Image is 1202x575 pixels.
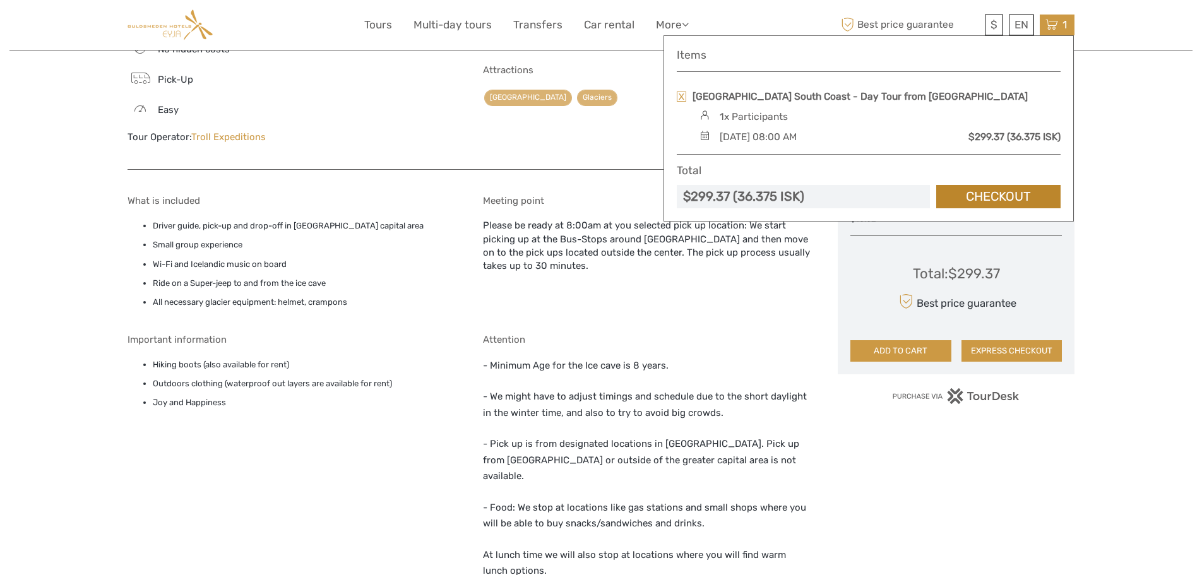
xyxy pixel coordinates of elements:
a: Checkout [936,185,1061,208]
img: calendar-black.svg [696,131,713,140]
h5: Attention [483,334,812,345]
span: 1 [1061,18,1069,31]
div: [DATE] 08:00 AM [720,130,797,144]
a: Car rental [584,16,634,34]
p: - Food: We stop at locations like gas stations and small shops where you will be able to buy snac... [483,500,812,532]
li: All necessary glacier equipment: helmet, crampons [153,295,456,309]
p: - We might have to adjust timings and schedule due to the short daylight in the winter time, and ... [483,389,812,421]
div: Tour Operator: [128,131,456,144]
div: EN [1009,15,1034,35]
a: Tours [364,16,392,34]
li: Hiking boots (also available for rent) [153,358,456,372]
li: Small group experience [153,238,456,252]
img: Guldsmeden Eyja [128,9,213,40]
button: Open LiveChat chat widget [145,20,160,35]
div: Please be ready at 8:00am at you selected pick up location: We start picking up at the Bus-Stops ... [483,195,812,315]
li: Wi-Fi and Icelandic music on board [153,258,456,271]
a: Multi-day tours [414,16,492,34]
a: Glaciers [577,90,617,105]
li: Outdoors clothing (waterproof out layers are available for rent) [153,377,456,391]
a: Troll Expeditions [191,131,266,143]
h5: Attractions [483,64,812,76]
span: Pick-Up [158,74,193,85]
h5: Meeting point [483,195,812,206]
img: PurchaseViaTourDesk.png [892,388,1020,404]
div: $299.37 (36.375 ISK) [968,130,1061,144]
li: Driver guide, pick-up and drop-off in [GEOGRAPHIC_DATA] capital area [153,219,456,233]
a: More [656,16,689,34]
li: Joy and Happiness [153,396,456,410]
p: We're away right now. Please check back later! [18,22,143,32]
span: $ [991,18,997,31]
h5: What is included [128,195,456,206]
h4: Items [677,49,1061,62]
span: Easy [158,104,179,116]
a: [GEOGRAPHIC_DATA] South Coast - Day Tour from [GEOGRAPHIC_DATA] [693,90,1028,104]
a: Transfers [513,16,562,34]
a: [GEOGRAPHIC_DATA] [484,90,572,105]
p: - Minimum Age for the Ice cave is 8 years. [483,358,812,374]
span: Best price guarantee [838,15,982,35]
button: ADD TO CART [850,340,951,362]
div: 1x Participants [720,110,788,124]
img: person.svg [696,110,713,120]
div: Total : $299.37 [913,264,1000,283]
div: Best price guarantee [896,290,1016,312]
div: $299.37 (36.375 ISK) [683,187,804,206]
button: EXPRESS CHECKOUT [961,340,1062,362]
li: Ride on a Super-jeep to and from the ice cave [153,276,456,290]
h4: Total [677,164,701,177]
h5: Important information [128,334,456,345]
p: - Pick up is from designated locations in [GEOGRAPHIC_DATA]. Pick up from [GEOGRAPHIC_DATA] or ou... [483,436,812,485]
